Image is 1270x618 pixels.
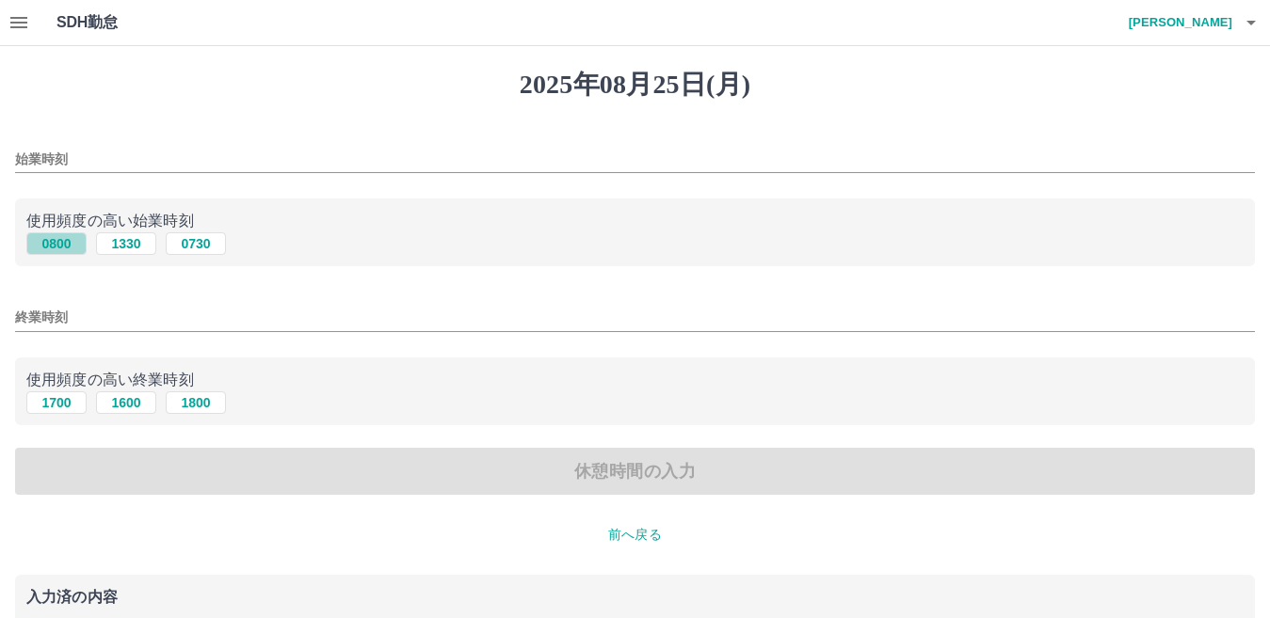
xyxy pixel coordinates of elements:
[26,232,87,255] button: 0800
[166,391,226,414] button: 1800
[15,69,1255,101] h1: 2025年08月25日(月)
[166,232,226,255] button: 0730
[26,391,87,414] button: 1700
[26,590,1244,605] p: 入力済の内容
[26,369,1244,391] p: 使用頻度の高い終業時刻
[15,525,1255,545] p: 前へ戻る
[26,210,1244,232] p: 使用頻度の高い始業時刻
[96,232,156,255] button: 1330
[96,391,156,414] button: 1600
